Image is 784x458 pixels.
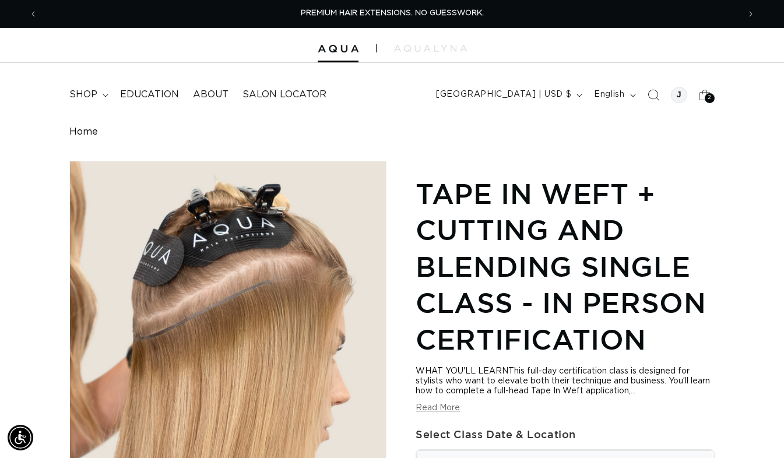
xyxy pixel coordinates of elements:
span: 2 [708,93,712,103]
span: About [193,89,228,101]
div: Accessibility Menu [8,425,33,450]
button: Next announcement [738,3,764,25]
a: Salon Locator [235,82,333,108]
span: shop [69,89,97,101]
h1: Tape In Weft + Cutting and Blending Single Class - In Person Certification [416,175,715,357]
button: English [587,84,640,106]
div: WHAT YOU'LL LEARNThis full-day certification class is designed for stylists who want to elevate b... [416,367,715,396]
a: Home [69,126,98,138]
button: Previous announcement [20,3,46,25]
span: [GEOGRAPHIC_DATA] | USD $ [436,89,571,101]
span: PREMIUM HAIR EXTENSIONS. NO GUESSWORK. [301,9,484,17]
a: About [186,82,235,108]
a: Education [113,82,186,108]
nav: breadcrumbs [69,126,715,138]
div: Select Class Date & Location [416,425,715,443]
span: Education [120,89,179,101]
button: [GEOGRAPHIC_DATA] | USD $ [429,84,587,106]
summary: shop [62,82,113,108]
span: Salon Locator [242,89,326,101]
summary: Search [641,82,666,108]
img: Aqua Hair Extensions [318,45,358,53]
span: English [594,89,624,101]
img: aqualyna.com [394,45,467,52]
button: Read More [416,403,460,413]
